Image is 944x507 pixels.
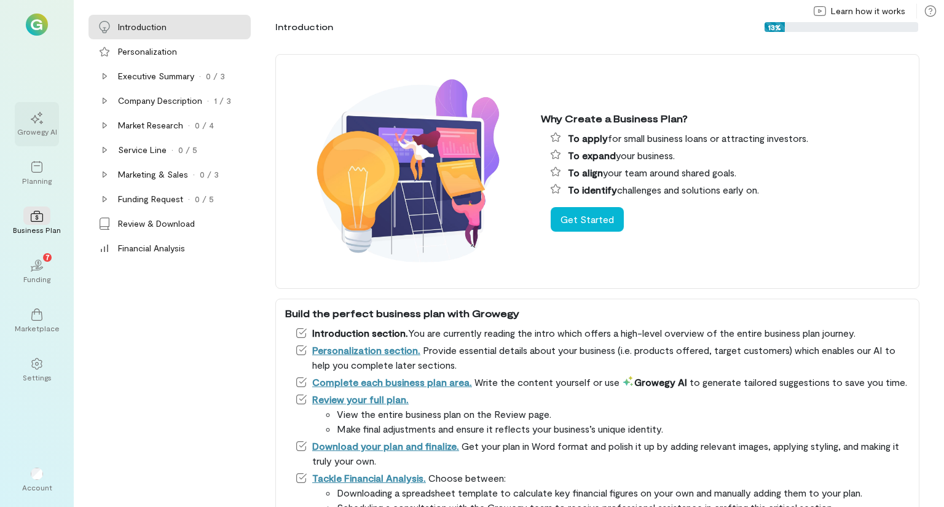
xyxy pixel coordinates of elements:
div: Financial Analysis [118,242,185,254]
div: Growegy AI [17,127,57,136]
li: Make final adjustments and ensure it reflects your business’s unique identity. [337,422,910,436]
div: Introduction [275,21,333,33]
div: 0 / 3 [206,70,225,82]
div: · [188,119,190,132]
a: Review your full plan. [312,393,409,405]
div: 0 / 3 [200,168,219,181]
li: Downloading a spreadsheet template to calculate key financial figures on your own and manually ad... [337,485,910,500]
span: Introduction section. [312,327,408,339]
div: Personalization [118,45,177,58]
li: Write the content yourself or use to generate tailored suggestions to save you time. [295,375,910,390]
div: Settings [23,372,52,382]
div: Funding Request [118,193,183,205]
a: Growegy AI [15,102,59,146]
div: Planning [22,176,52,186]
span: Growegy AI [622,376,687,388]
li: Provide essential details about your business (i.e. products offered, target customers) which ena... [295,343,910,372]
a: Planning [15,151,59,195]
li: your team around shared goals. [551,165,910,180]
button: Get Started [551,207,624,232]
li: challenges and solutions early on. [551,183,910,197]
span: To apply [568,132,608,144]
div: Introduction [118,21,167,33]
div: · [207,95,209,107]
div: 0 / 5 [195,193,214,205]
div: Account [15,458,59,502]
a: Funding [15,250,59,294]
div: Market Research [118,119,183,132]
a: Marketplace [15,299,59,343]
a: Business Plan [15,200,59,245]
div: Business Plan [13,225,61,235]
div: · [199,70,201,82]
div: Marketplace [15,323,60,333]
div: Company Description [118,95,202,107]
div: Why Create a Business Plan? [541,111,910,126]
img: Why create a business plan [285,61,531,281]
div: Account [22,482,52,492]
span: To identify [568,184,617,195]
span: To align [568,167,603,178]
li: your business. [551,148,910,163]
div: Executive Summary [118,70,194,82]
li: You are currently reading the intro which offers a high-level overview of the entire business pla... [295,326,910,340]
div: 1 / 3 [214,95,231,107]
div: Build the perfect business plan with Growegy [285,306,910,321]
span: Learn how it works [831,5,905,17]
div: Service Line [118,144,167,156]
div: · [193,168,195,181]
a: Personalization section. [312,344,420,356]
div: 0 / 4 [195,119,214,132]
li: for small business loans or attracting investors. [551,131,910,146]
span: 7 [45,251,50,262]
div: · [171,144,173,156]
a: Complete each business plan area. [312,376,472,388]
div: Marketing & Sales [118,168,188,181]
li: Get your plan in Word format and polish it up by adding relevant images, applying styling, and ma... [295,439,910,468]
a: Tackle Financial Analysis. [312,472,426,484]
a: Download your plan and finalize. [312,440,459,452]
a: Settings [15,348,59,392]
div: 0 / 5 [178,144,197,156]
span: To expand [568,149,616,161]
div: Review & Download [118,218,195,230]
div: Funding [23,274,50,284]
li: View the entire business plan on the Review page. [337,407,910,422]
div: · [188,193,190,205]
